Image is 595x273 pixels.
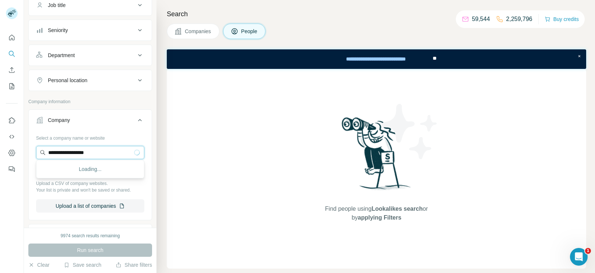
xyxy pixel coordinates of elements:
[372,206,423,212] span: Lookalikes search
[29,71,152,89] button: Personal location
[6,63,18,77] button: Enrich CSV
[48,116,70,124] div: Company
[29,21,152,39] button: Seniority
[36,132,144,141] div: Select a company name or website
[6,80,18,93] button: My lists
[48,27,68,34] div: Seniority
[36,199,144,213] button: Upload a list of companies
[317,204,435,222] span: Find people using or by
[29,111,152,132] button: Company
[167,49,586,69] iframe: Banner
[29,226,152,244] button: Industry
[116,261,152,269] button: Share filters
[36,180,144,187] p: Upload a CSV of company websites.
[338,115,415,197] img: Surfe Illustration - Woman searching with binoculars
[185,28,212,35] span: Companies
[506,15,532,24] p: 2,259,796
[29,46,152,64] button: Department
[358,214,401,221] span: applying Filters
[6,31,18,44] button: Quick start
[48,52,75,59] div: Department
[570,248,588,266] iframe: Intercom live chat
[36,187,144,193] p: Your list is private and won't be saved or shared.
[64,261,101,269] button: Save search
[48,1,66,9] div: Job title
[377,98,443,165] img: Surfe Illustration - Stars
[585,248,591,254] span: 1
[6,162,18,176] button: Feedback
[38,162,142,176] div: Loading...
[28,261,49,269] button: Clear
[6,130,18,143] button: Use Surfe API
[6,146,18,160] button: Dashboard
[472,15,490,24] p: 59,544
[6,114,18,127] button: Use Surfe on LinkedIn
[167,9,586,19] h4: Search
[6,47,18,60] button: Search
[545,14,579,24] button: Buy credits
[28,98,152,105] p: Company information
[241,28,258,35] span: People
[48,77,87,84] div: Personal location
[61,232,120,239] div: 9974 search results remaining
